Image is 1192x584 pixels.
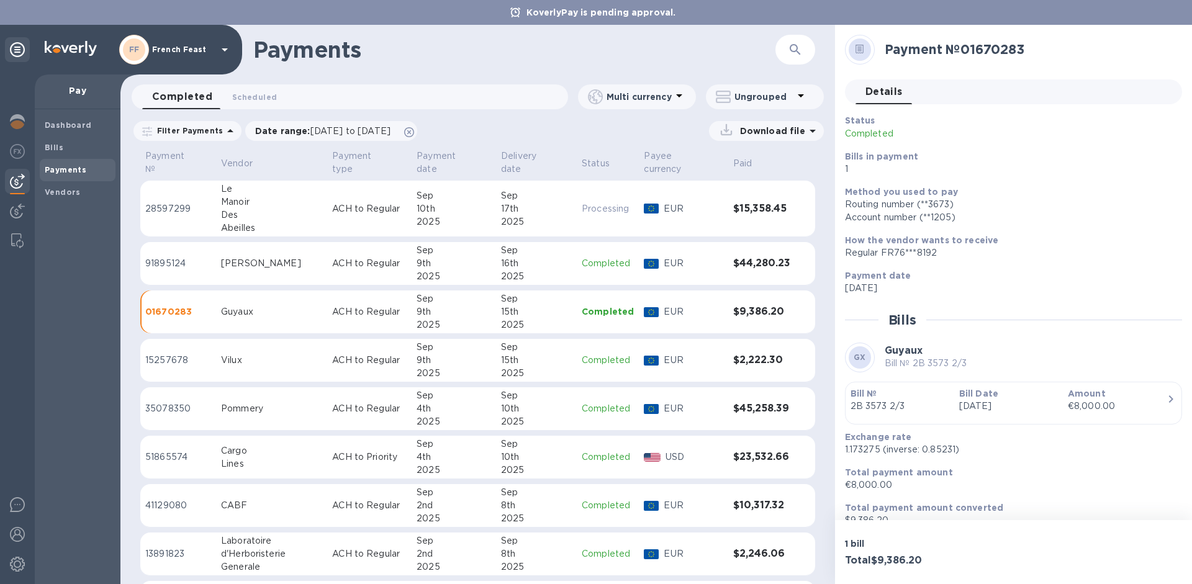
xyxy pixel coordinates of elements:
[845,514,1172,527] p: $9,386.20
[845,163,1172,176] p: 1
[885,357,967,370] p: Bill № 2B 3573 2/3
[145,354,211,367] p: 15257678
[221,534,322,547] div: Laboratoire
[501,402,572,415] div: 10th
[221,457,322,470] div: Lines
[664,305,723,318] p: EUR
[332,499,407,512] p: ACH to Regular
[1068,400,1167,413] div: €8,000.00
[5,37,30,62] div: Unpin categories
[417,560,491,573] div: 2025
[501,202,572,215] div: 17th
[501,547,572,560] div: 8th
[664,547,723,560] p: EUR
[152,45,214,54] p: French Feast
[255,125,397,137] p: Date range :
[417,415,491,428] div: 2025
[845,151,918,161] b: Bills in payment
[221,499,322,512] div: CABF
[501,512,572,525] div: 2025
[417,534,491,547] div: Sep
[845,235,999,245] b: How the vendor wants to receive
[417,354,491,367] div: 9th
[501,189,572,202] div: Sep
[332,547,407,560] p: ACH to Regular
[845,478,1172,492] p: €8,000.00
[582,202,634,215] p: Processing
[607,91,672,103] p: Multi currency
[733,157,769,170] span: Paid
[501,499,572,512] div: 8th
[332,354,407,367] p: ACH to Regular
[417,438,491,451] div: Sep
[417,451,491,464] div: 4th
[221,195,322,209] div: Manoir
[854,353,866,362] b: GX
[221,222,322,235] div: Abeilles
[501,318,572,331] div: 2025
[501,354,572,367] div: 15th
[145,150,211,176] span: Payment №
[845,555,1009,567] h3: Total $9,386.20
[845,211,1172,224] div: Account number (**1205)
[501,150,556,176] p: Delivery date
[501,292,572,305] div: Sep
[865,83,903,101] span: Details
[664,257,723,270] p: EUR
[664,499,723,512] p: EUR
[851,389,877,398] b: Bill №
[733,548,790,560] h3: $2,246.06
[152,88,212,106] span: Completed
[332,257,407,270] p: ACH to Regular
[845,127,1063,140] p: Completed
[417,512,491,525] div: 2025
[253,37,775,63] h1: Payments
[582,354,634,367] p: Completed
[501,534,572,547] div: Sep
[501,305,572,318] div: 15th
[501,215,572,228] div: 2025
[582,257,634,270] p: Completed
[221,547,322,560] div: d'Herboristerie
[582,499,634,512] p: Completed
[501,560,572,573] div: 2025
[417,189,491,202] div: Sep
[417,150,491,176] span: Payment date
[145,257,211,270] p: 91895124
[417,305,491,318] div: 9th
[845,382,1182,425] button: Bill №2B 3573 2/3Bill Date[DATE]Amount€8,000.00
[501,244,572,257] div: Sep
[45,143,63,152] b: Bills
[45,41,97,56] img: Logo
[417,318,491,331] div: 2025
[1068,389,1106,398] b: Amount
[221,305,322,318] div: Guyaux
[664,354,723,367] p: EUR
[733,500,790,511] h3: $10,317.32
[417,547,491,560] div: 2nd
[221,257,322,270] div: [PERSON_NAME]
[152,125,223,136] p: Filter Payments
[664,402,723,415] p: EUR
[959,400,1058,413] p: [DATE]
[501,438,572,451] div: Sep
[501,464,572,477] div: 2025
[145,547,211,560] p: 13891823
[582,451,634,464] p: Completed
[501,486,572,499] div: Sep
[45,84,111,97] p: Pay
[145,451,211,464] p: 51865574
[417,402,491,415] div: 4th
[145,499,211,512] p: 41129080
[221,209,322,222] div: Des
[582,157,626,170] span: Status
[501,415,572,428] div: 2025
[417,341,491,354] div: Sep
[129,45,140,54] b: FF
[735,125,805,137] p: Download file
[733,157,752,170] p: Paid
[417,499,491,512] div: 2nd
[733,306,790,318] h3: $9,386.20
[845,432,912,442] b: Exchange rate
[734,91,793,103] p: Ungrouped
